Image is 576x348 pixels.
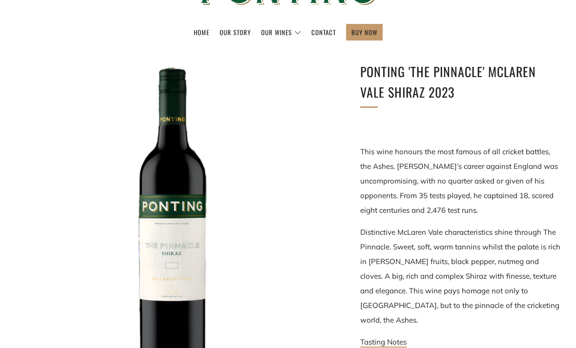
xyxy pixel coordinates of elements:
a: Our Wines [261,24,301,40]
a: Our Story [220,24,251,40]
a: Contact [311,24,336,40]
a: Home [194,24,209,40]
a: BUY NOW [351,24,377,40]
h1: Ponting 'The Pinnacle' McLaren Vale Shiraz 2023 [360,61,561,102]
p: This wine honours the most famous of all cricket battles, the Ashes. [PERSON_NAME]’s career again... [360,144,561,218]
p: Distinctive McLaren Vale characteristics shine through The Pinnacle. Sweet, soft, warm tannins wh... [360,225,561,328]
a: Tasting Notes [360,337,407,348]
